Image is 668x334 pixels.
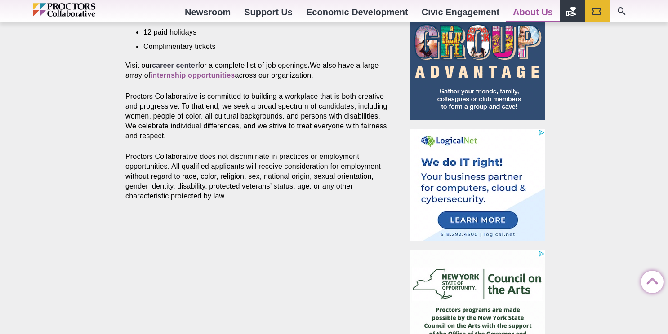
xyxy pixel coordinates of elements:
[308,62,310,69] strong: .
[33,3,134,17] img: Proctors logo
[152,62,198,69] a: career center
[125,92,390,141] p: Proctors Collaborative is committed to building a workplace that is both creative and progressive...
[125,61,390,80] p: Visit our for a complete list of job openings We also have a large array of across our organization.
[125,152,390,201] p: Proctors Collaborative does not discriminate in practices or employment opportunities. All qualif...
[641,271,659,289] a: Back to Top
[151,71,235,79] a: internship opportunities
[410,8,545,120] iframe: Advertisement
[143,42,376,52] li: Complimentary tickets
[410,129,545,241] iframe: Advertisement
[143,27,376,37] li: 12 paid holidays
